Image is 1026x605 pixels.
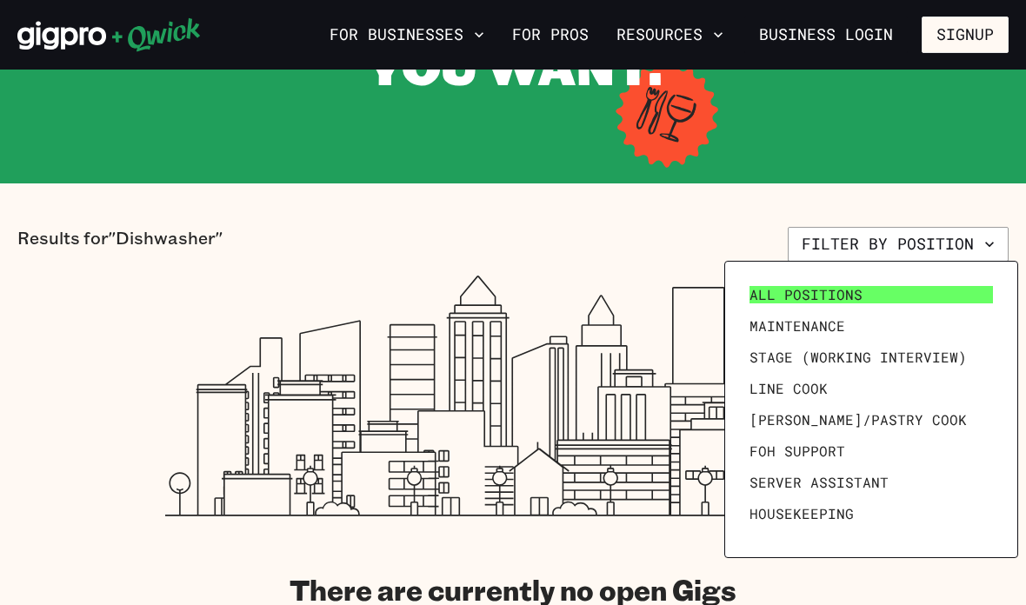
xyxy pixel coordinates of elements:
[750,286,863,303] span: All Positions
[750,442,845,460] span: FOH Support
[750,317,845,335] span: Maintenance
[750,349,967,366] span: Stage (working interview)
[750,380,828,397] span: Line Cook
[750,474,889,491] span: Server Assistant
[750,505,854,522] span: Housekeeping
[750,411,967,429] span: [PERSON_NAME]/Pastry Cook
[743,279,1000,540] ul: Filter by position
[750,536,828,554] span: Prep Cook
